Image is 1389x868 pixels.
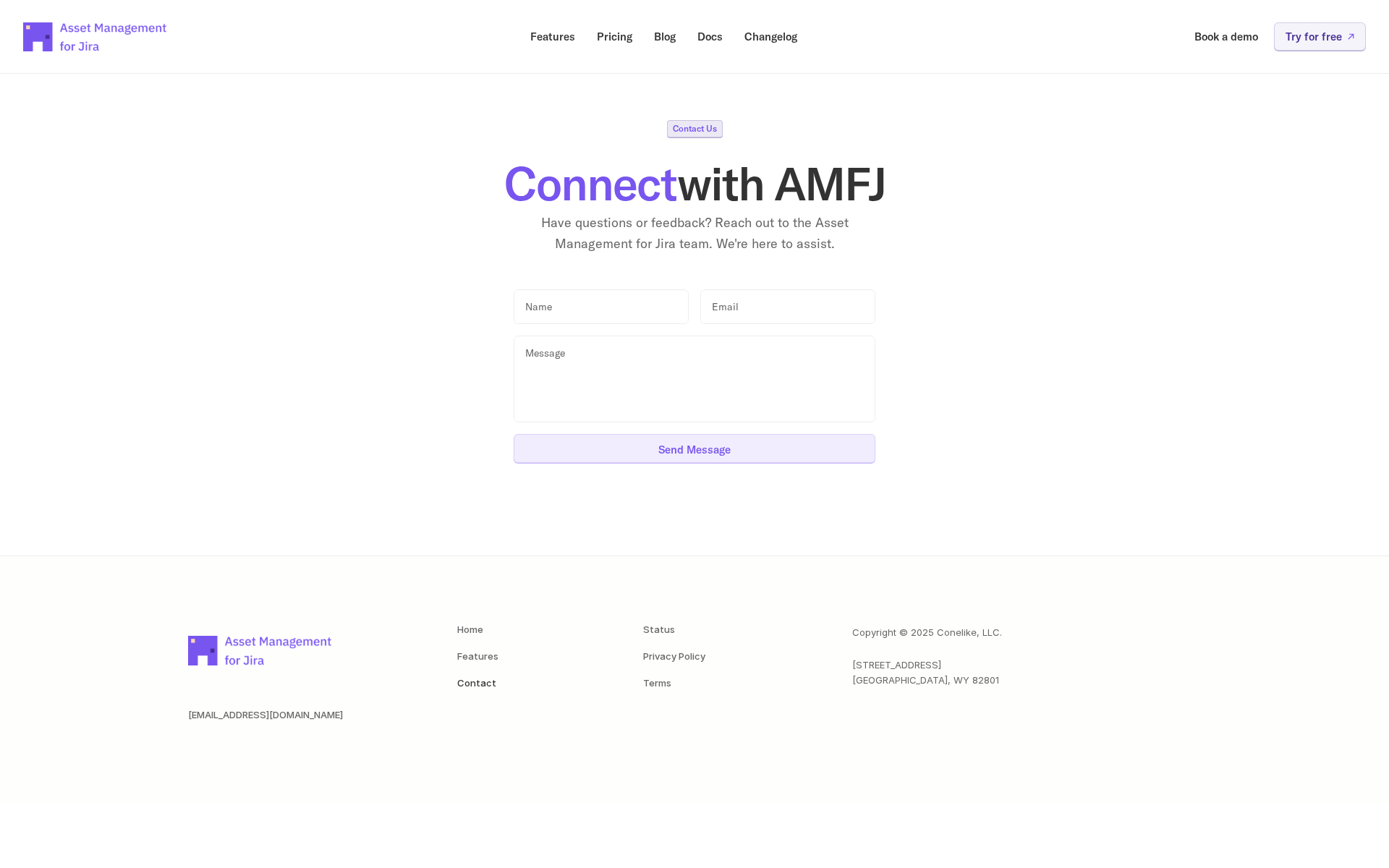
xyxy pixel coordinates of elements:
a: Try for free [1274,22,1366,51]
a: Book a demo [1184,22,1268,51]
p: Pricing [597,31,632,42]
h1: with AMFJ [405,161,984,207]
a: [EMAIL_ADDRESS][DOMAIN_NAME] [188,709,343,720]
p: Send Message [658,444,731,455]
p: Try for free [1286,31,1342,42]
p: Blog [654,31,676,42]
p: Contact Us [673,124,717,133]
input: Name [514,289,689,325]
span: [GEOGRAPHIC_DATA], WY 82801 [852,674,999,686]
a: Terms [643,677,671,689]
a: Features [457,650,498,662]
p: Copyright © 2025 Conelike, LLC. [852,625,1002,640]
a: Home [457,624,483,635]
p: Book a demo [1194,31,1258,42]
a: Privacy Policy [643,650,705,662]
p: Features [530,31,575,42]
a: Pricing [587,22,642,51]
a: Features [520,22,585,51]
p: Have questions or feedback? Reach out to the Asset Management for Jira team. We're here to assist. [514,213,875,255]
span: Connect [504,154,677,213]
a: Docs [687,22,733,51]
a: Changelog [734,22,807,51]
a: Status [643,624,675,635]
p: Changelog [744,31,797,42]
input: Email [700,289,875,325]
p: Docs [697,31,723,42]
button: Send Message [514,434,875,463]
a: Blog [644,22,686,51]
a: Contact [457,677,496,689]
span: [STREET_ADDRESS] [852,659,941,671]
